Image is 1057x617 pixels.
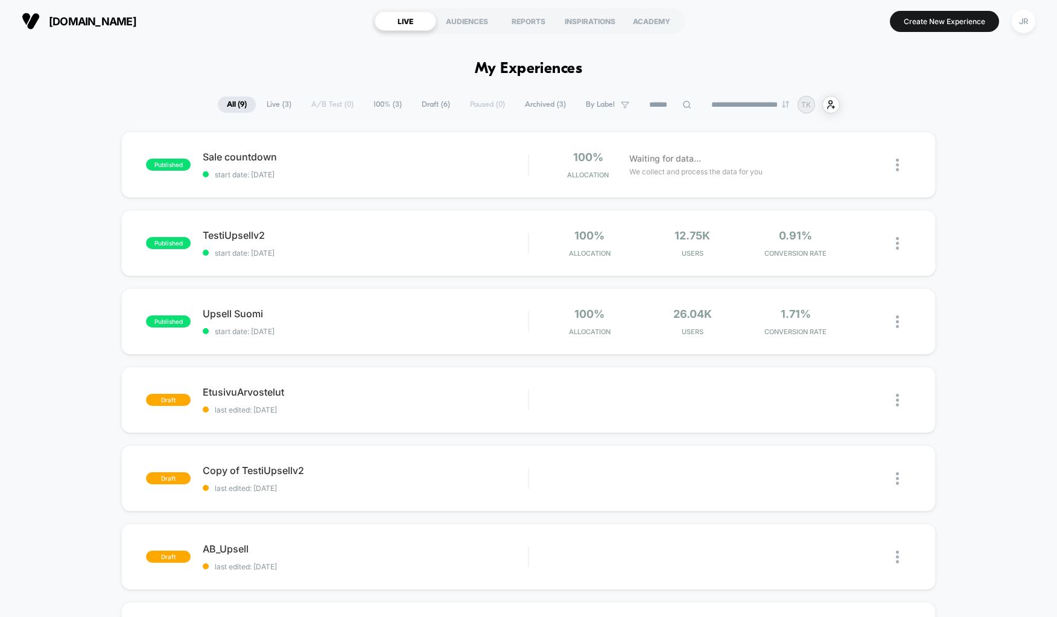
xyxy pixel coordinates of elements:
[203,543,528,555] span: AB_Upsell
[203,386,528,398] span: EtusivuArvostelut
[516,97,575,113] span: Archived ( 3 )
[49,15,136,28] span: [DOMAIN_NAME]
[203,405,528,414] span: last edited: [DATE]
[146,551,191,563] span: draft
[203,229,528,241] span: TestiUpsellv2
[203,327,528,336] span: start date: [DATE]
[146,315,191,327] span: published
[146,472,191,484] span: draft
[621,11,682,31] div: ACADEMY
[475,60,583,78] h1: My Experiences
[146,159,191,171] span: published
[629,152,701,165] span: Waiting for data...
[896,237,899,250] img: close
[203,308,528,320] span: Upsell Suomi
[146,237,191,249] span: published
[498,11,559,31] div: REPORTS
[1008,9,1039,34] button: JR
[896,394,899,407] img: close
[675,229,710,242] span: 12.75k
[258,97,300,113] span: Live ( 3 )
[890,11,999,32] button: Create New Experience
[573,151,603,163] span: 100%
[574,308,605,320] span: 100%
[644,249,741,258] span: Users
[801,100,811,109] p: TK
[203,562,528,571] span: last edited: [DATE]
[747,327,844,336] span: CONVERSION RATE
[559,11,621,31] div: INSPIRATIONS
[146,394,191,406] span: draft
[747,249,844,258] span: CONVERSION RATE
[218,97,256,113] span: All ( 9 )
[567,171,609,179] span: Allocation
[1012,10,1035,33] div: JR
[203,464,528,476] span: Copy of TestiUpsellv2
[22,12,40,30] img: Visually logo
[436,11,498,31] div: AUDIENCES
[629,166,763,177] span: We collect and process the data for you
[569,249,611,258] span: Allocation
[896,472,899,485] img: close
[413,97,459,113] span: Draft ( 6 )
[779,229,812,242] span: 0.91%
[781,308,811,320] span: 1.71%
[569,327,611,336] span: Allocation
[896,315,899,328] img: close
[364,97,411,113] span: 100% ( 3 )
[203,151,528,163] span: Sale countdown
[18,11,140,31] button: [DOMAIN_NAME]
[782,101,789,108] img: end
[586,100,615,109] span: By Label
[203,484,528,493] span: last edited: [DATE]
[896,159,899,171] img: close
[673,308,712,320] span: 26.04k
[644,327,741,336] span: Users
[574,229,605,242] span: 100%
[896,551,899,563] img: close
[203,170,528,179] span: start date: [DATE]
[203,248,528,258] span: start date: [DATE]
[375,11,436,31] div: LIVE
